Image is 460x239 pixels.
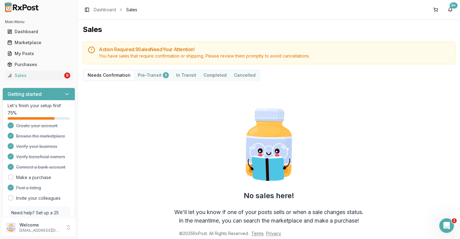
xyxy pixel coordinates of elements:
[5,37,73,48] a: Marketplace
[16,154,65,160] span: Verify beneficial owners
[84,70,134,80] button: Needs Confirmation
[7,40,70,46] div: Marketplace
[19,228,62,233] p: [EMAIL_ADDRESS][DOMAIN_NAME]
[172,70,200,80] button: In Transit
[445,5,455,15] button: 9+
[2,38,75,47] button: Marketplace
[163,72,169,78] div: 9
[99,53,450,59] div: You have sales that require confirmation or shipping. Please review them promptly to avoid cancel...
[5,59,73,70] a: Purchases
[230,70,259,80] button: Cancelled
[2,60,75,69] button: Purchases
[16,143,57,149] span: Verify your business
[11,210,66,228] p: Need help? Set up a 25 minute call with our team to set up.
[7,62,70,68] div: Purchases
[6,223,16,232] img: User avatar
[2,71,75,80] button: Sales9
[5,26,73,37] a: Dashboard
[7,51,70,57] div: My Posts
[16,164,65,170] span: Connect a bank account
[8,90,42,98] h3: Getting started
[452,218,457,223] span: 1
[200,70,230,80] button: Completed
[16,133,65,139] span: Browse the marketplace
[19,222,62,228] p: Welcome
[64,72,70,79] div: 9
[8,103,70,109] p: Let's finish your setup first!
[99,47,450,52] h5: Action Required: 9 Sale s Need Your Attention!
[16,123,57,129] span: Create your account
[16,195,61,201] a: Invite your colleagues
[266,231,281,236] a: Privacy
[8,110,17,116] span: 75 %
[5,19,73,24] h2: Main Menu
[439,218,454,233] iframe: Intercom live chat
[2,49,75,58] button: My Posts
[7,29,70,35] div: Dashboard
[174,208,364,216] div: We'll let you know if one of your posts sells or when a sale changes status.
[16,174,51,181] a: Make a purchase
[5,70,73,81] a: Sales9
[94,7,116,13] a: Dashboard
[2,2,41,12] img: RxPost Logo
[244,191,294,201] h2: No sales here!
[230,106,308,184] img: Smart Pill Bottle
[16,185,41,191] span: Post a listing
[5,48,73,59] a: My Posts
[179,216,359,225] div: In the meantime, you can search the marketplace and make a purchase!
[126,7,137,13] span: Sales
[251,231,264,236] a: Terms
[7,72,63,79] div: Sales
[83,25,455,34] h1: Sales
[2,27,75,37] button: Dashboard
[450,2,458,9] div: 9+
[134,70,172,80] button: Pre-Transit
[94,7,137,13] nav: breadcrumb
